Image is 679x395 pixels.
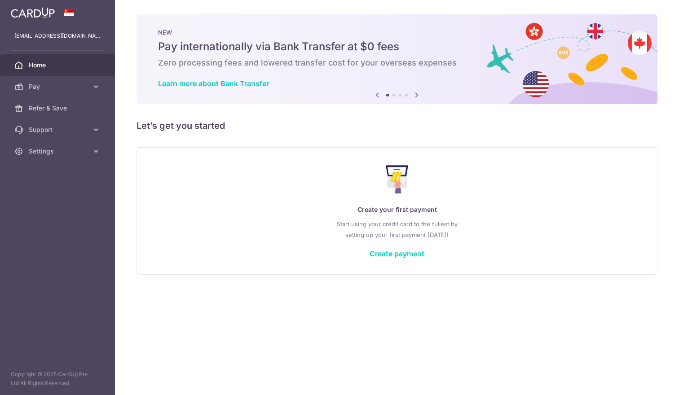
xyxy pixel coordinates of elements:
[29,82,88,91] span: Pay
[11,7,55,18] img: CardUp
[158,79,269,88] a: Learn more about Bank Transfer
[155,204,639,215] p: Create your first payment
[29,104,88,113] span: Refer & Save
[158,39,636,54] h5: Pay internationally via Bank Transfer at $0 fees
[155,219,639,240] p: Start using your credit card to the fullest by setting up your first payment [DATE]!
[137,118,657,133] h5: Let’s get you started
[370,249,424,258] a: Create payment
[29,61,88,70] span: Home
[158,29,636,36] p: NEW
[137,14,657,104] img: Bank transfer banner
[386,165,409,193] img: Make Payment
[29,125,88,134] span: Support
[29,147,88,156] span: Settings
[158,57,636,68] h6: Zero processing fees and lowered transfer cost for your overseas expenses
[14,31,101,40] p: [EMAIL_ADDRESS][DOMAIN_NAME]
